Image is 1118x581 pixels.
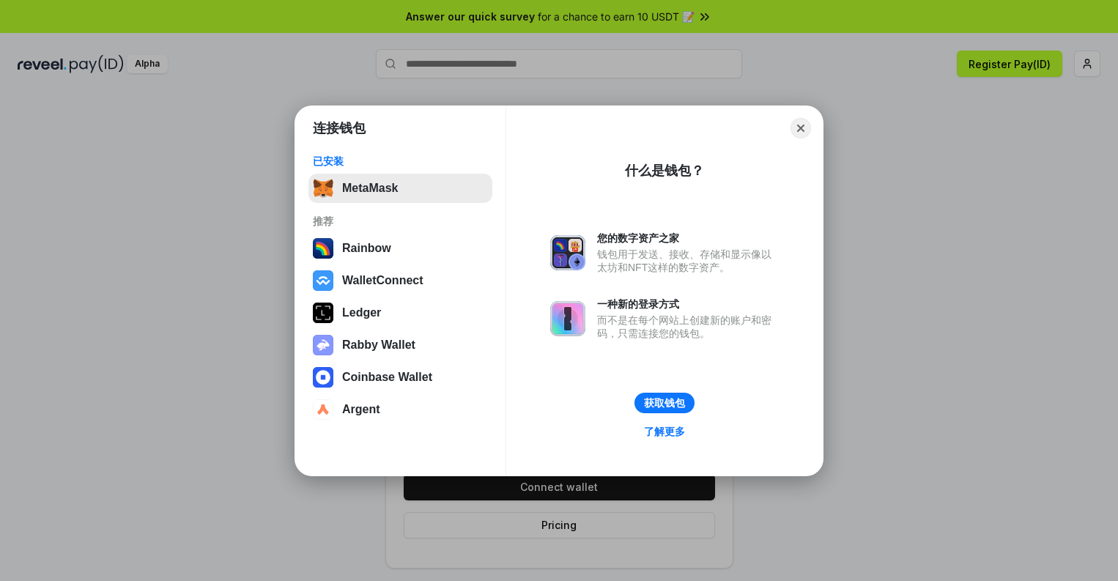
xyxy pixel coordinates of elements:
div: 什么是钱包？ [625,162,704,180]
img: svg+xml,%3Csvg%20xmlns%3D%22http%3A%2F%2Fwww.w3.org%2F2000%2Fsvg%22%20fill%3D%22none%22%20viewBox... [313,335,333,355]
div: MetaMask [342,182,398,195]
button: Argent [308,395,492,424]
button: Coinbase Wallet [308,363,492,392]
button: WalletConnect [308,266,492,295]
div: Ledger [342,306,381,319]
img: svg+xml,%3Csvg%20width%3D%22120%22%20height%3D%22120%22%20viewBox%3D%220%200%20120%20120%22%20fil... [313,238,333,259]
img: svg+xml,%3Csvg%20fill%3D%22none%22%20height%3D%2233%22%20viewBox%3D%220%200%2035%2033%22%20width%... [313,178,333,199]
div: 一种新的登录方式 [597,297,779,311]
div: 已安装 [313,155,488,168]
button: Ledger [308,298,492,327]
button: 获取钱包 [634,393,695,413]
a: 了解更多 [635,422,694,441]
button: Rainbow [308,234,492,263]
div: 推荐 [313,215,488,228]
button: Rabby Wallet [308,330,492,360]
h1: 连接钱包 [313,119,366,137]
div: 获取钱包 [644,396,685,410]
div: 您的数字资产之家 [597,232,779,245]
button: MetaMask [308,174,492,203]
div: Rabby Wallet [342,338,415,352]
button: Close [791,118,811,138]
div: 了解更多 [644,425,685,438]
div: 钱包用于发送、接收、存储和显示像以太坊和NFT这样的数字资产。 [597,248,779,274]
img: svg+xml,%3Csvg%20width%3D%2228%22%20height%3D%2228%22%20viewBox%3D%220%200%2028%2028%22%20fill%3D... [313,367,333,388]
img: svg+xml,%3Csvg%20xmlns%3D%22http%3A%2F%2Fwww.w3.org%2F2000%2Fsvg%22%20width%3D%2228%22%20height%3... [313,303,333,323]
img: svg+xml,%3Csvg%20xmlns%3D%22http%3A%2F%2Fwww.w3.org%2F2000%2Fsvg%22%20fill%3D%22none%22%20viewBox... [550,301,585,336]
div: Coinbase Wallet [342,371,432,384]
div: 而不是在每个网站上创建新的账户和密码，只需连接您的钱包。 [597,314,779,340]
div: Rainbow [342,242,391,255]
div: Argent [342,403,380,416]
img: svg+xml,%3Csvg%20xmlns%3D%22http%3A%2F%2Fwww.w3.org%2F2000%2Fsvg%22%20fill%3D%22none%22%20viewBox... [550,235,585,270]
div: WalletConnect [342,274,423,287]
img: svg+xml,%3Csvg%20width%3D%2228%22%20height%3D%2228%22%20viewBox%3D%220%200%2028%2028%22%20fill%3D... [313,270,333,291]
img: svg+xml,%3Csvg%20width%3D%2228%22%20height%3D%2228%22%20viewBox%3D%220%200%2028%2028%22%20fill%3D... [313,399,333,420]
